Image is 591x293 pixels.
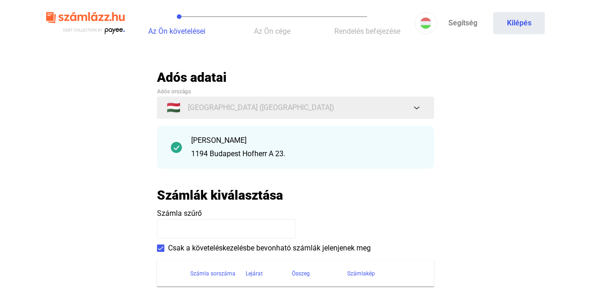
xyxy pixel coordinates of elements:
div: Számlakép [347,268,423,279]
div: [PERSON_NAME] [191,135,420,146]
div: Számlakép [347,268,375,279]
span: Rendelés befejezése [334,27,400,36]
div: Számla sorszáma [190,268,246,279]
div: Összeg [292,268,347,279]
span: Az Ön cége [254,27,290,36]
img: HU [420,18,431,29]
button: 🇭🇺[GEOGRAPHIC_DATA] ([GEOGRAPHIC_DATA]) [157,97,434,119]
a: Segítség [437,12,488,34]
div: Lejárat [246,268,263,279]
span: [GEOGRAPHIC_DATA] ([GEOGRAPHIC_DATA]) [188,102,334,113]
img: checkmark-darker-green-circle [171,142,182,153]
img: szamlazzhu-logo [46,8,125,38]
div: Összeg [292,268,310,279]
button: HU [415,12,437,34]
span: Adós országa [157,88,191,95]
h2: Számlák kiválasztása [157,187,283,203]
div: Lejárat [246,268,292,279]
span: 🇭🇺 [167,102,181,113]
button: Kilépés [493,12,545,34]
div: 1194 Budapest Hofherr A 23. [191,148,420,159]
span: Az Ön követelései [148,27,205,36]
span: Csak a követeléskezelésbe bevonható számlák jelenjenek meg [168,243,371,254]
h2: Adós adatai [157,69,434,85]
span: Számla szűrő [157,209,202,218]
div: Számla sorszáma [190,268,235,279]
